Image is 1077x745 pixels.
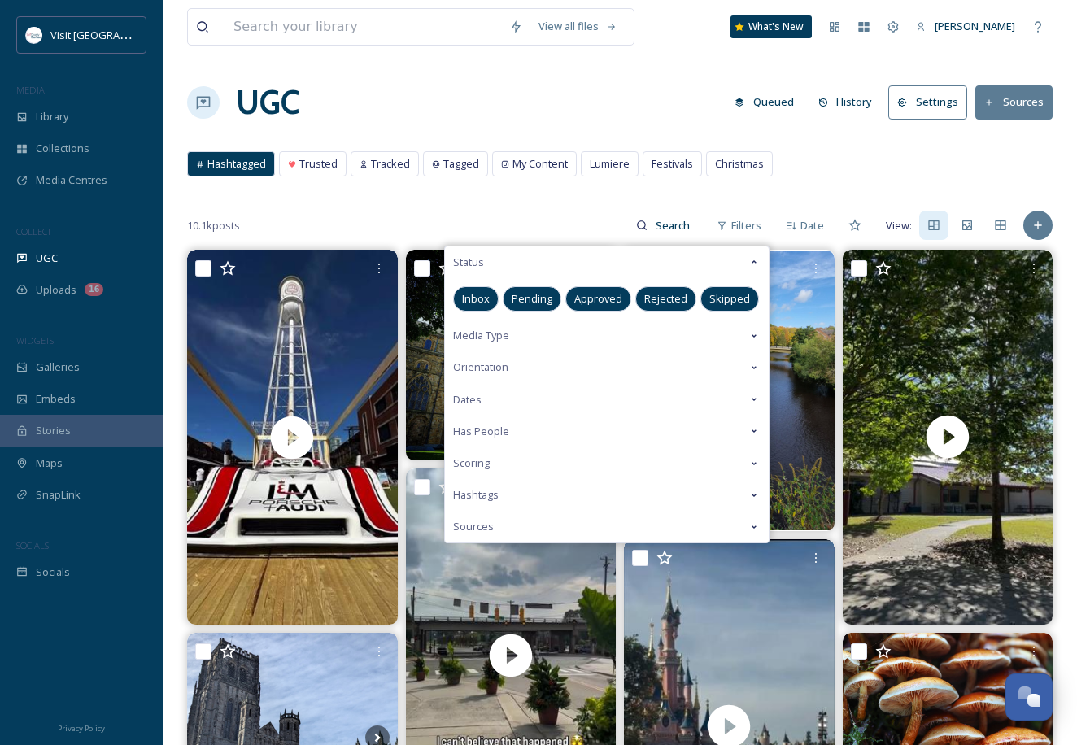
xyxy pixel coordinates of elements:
span: [PERSON_NAME] [935,19,1015,33]
a: [PERSON_NAME] [908,11,1023,42]
video: #porsche #917 #durham #canam #luftgekühlt [187,250,398,625]
span: UGC [36,251,58,266]
span: Media Centres [36,172,107,188]
span: My Content [512,156,568,172]
span: MEDIA [16,84,45,96]
span: Galleries [36,359,80,375]
input: Search your library [225,9,501,45]
span: Stories [36,423,71,438]
span: Collections [36,141,89,156]
a: Privacy Policy [58,717,105,737]
span: Skipped [709,291,750,307]
a: History [810,86,889,118]
span: Scoring [453,455,490,471]
span: Orientation [453,359,508,375]
span: Embeds [36,391,76,407]
span: Date [800,218,824,233]
span: Filters [731,218,761,233]
span: Library [36,109,68,124]
span: View: [886,218,912,233]
button: Sources [975,85,1053,119]
video: Imagine a place where the first weeks of school are more than learning routines - they’re about j... [842,250,1053,624]
a: Settings [888,85,975,119]
span: Tagged [443,156,479,172]
button: History [810,86,881,118]
span: Privacy Policy [58,723,105,734]
span: Pending [512,291,552,307]
span: Hashtagged [207,156,266,172]
img: thumbnail [842,250,1053,624]
input: Search [648,209,700,242]
span: WIDGETS [16,334,54,346]
a: Queued [726,86,810,118]
span: Socials [36,564,70,580]
span: Tracked [371,156,410,172]
span: Maps [36,455,63,471]
span: Inbox [462,291,490,307]
span: Festivals [652,156,693,172]
span: Hashtags [453,487,499,503]
button: Settings [888,85,967,119]
img: 1680077135441.jpeg [26,27,42,43]
span: Status [453,255,484,270]
span: Approved [574,291,622,307]
a: What's New [730,15,812,38]
span: 10.1k posts [187,218,240,233]
a: View all files [530,11,626,42]
button: Open Chat [1005,673,1053,721]
span: Sources [453,519,494,534]
img: Lovely mooch around Durham Cathedral with the NOMOS Glashütte Tangente 38 Date watch, in a limite... [406,250,617,460]
img: thumbnail [187,250,398,625]
span: Media Type [453,328,509,343]
button: Queued [726,86,802,118]
span: Visit [GEOGRAPHIC_DATA] [50,27,177,42]
span: Trusted [299,156,338,172]
span: Dates [453,392,482,407]
span: Has People [453,424,509,439]
span: Lumiere [590,156,630,172]
div: 16 [85,283,103,296]
span: Rejected [644,291,687,307]
span: SnapLink [36,487,81,503]
span: COLLECT [16,225,51,237]
span: SOCIALS [16,539,49,551]
span: Christmas [715,156,764,172]
a: UGC [236,78,299,127]
span: Uploads [36,282,76,298]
